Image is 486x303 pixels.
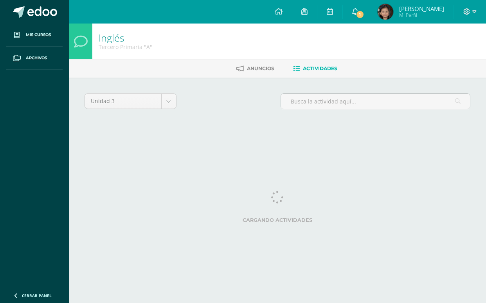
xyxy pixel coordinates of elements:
label: Cargando actividades [85,217,470,223]
a: Inglés [99,31,124,44]
span: [PERSON_NAME] [399,5,444,13]
span: Mi Perfil [399,12,444,18]
img: 055d0bc7010d98f9ef358e0b709c682e.png [378,4,393,20]
a: Anuncios [236,62,274,75]
a: Actividades [293,62,337,75]
a: Mis cursos [6,24,63,47]
span: Actividades [303,65,337,71]
span: Cerrar panel [22,293,52,298]
a: Unidad 3 [85,94,176,109]
input: Busca la actividad aquí... [281,94,470,109]
span: Unidad 3 [91,94,155,109]
h1: Inglés [99,32,152,43]
span: 1 [355,10,364,19]
span: Mis cursos [26,32,51,38]
a: Archivos [6,47,63,70]
span: Anuncios [247,65,274,71]
span: Archivos [26,55,47,61]
div: Tercero Primaria 'A' [99,43,152,51]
